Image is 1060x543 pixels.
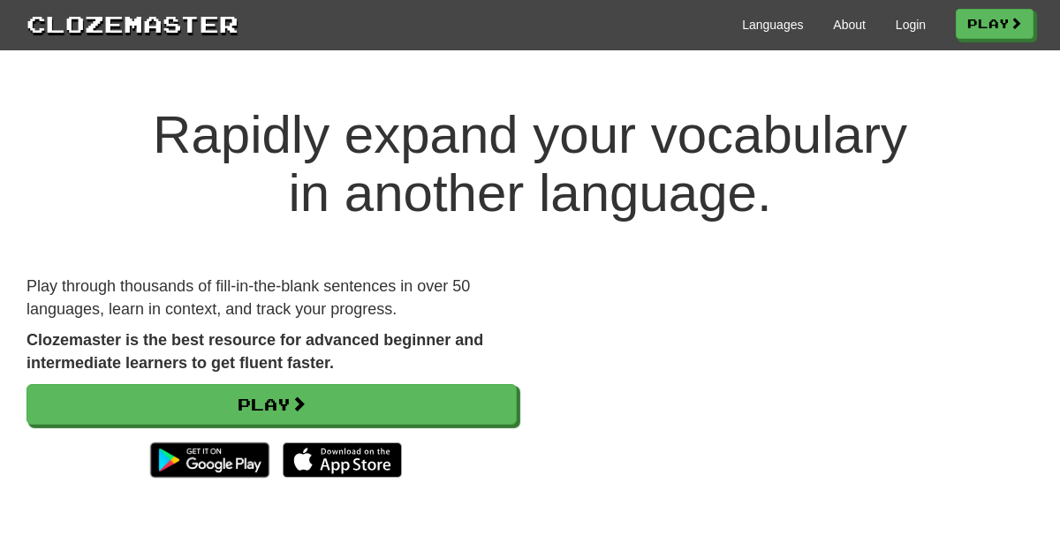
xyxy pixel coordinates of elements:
strong: Clozemaster is the best resource for advanced beginner and intermediate learners to get fluent fa... [26,331,483,372]
a: Clozemaster [26,7,238,40]
a: Languages [742,16,803,34]
a: About [833,16,866,34]
p: Play through thousands of fill-in-the-blank sentences in over 50 languages, learn in context, and... [26,275,517,321]
img: Download_on_the_App_Store_Badge_US-UK_135x40-25178aeef6eb6b83b96f5f2d004eda3bffbb37122de64afbaef7... [283,442,402,478]
a: Play [26,384,517,425]
a: Play [956,9,1033,39]
a: Login [896,16,926,34]
img: Get it on Google Play [141,434,278,486]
